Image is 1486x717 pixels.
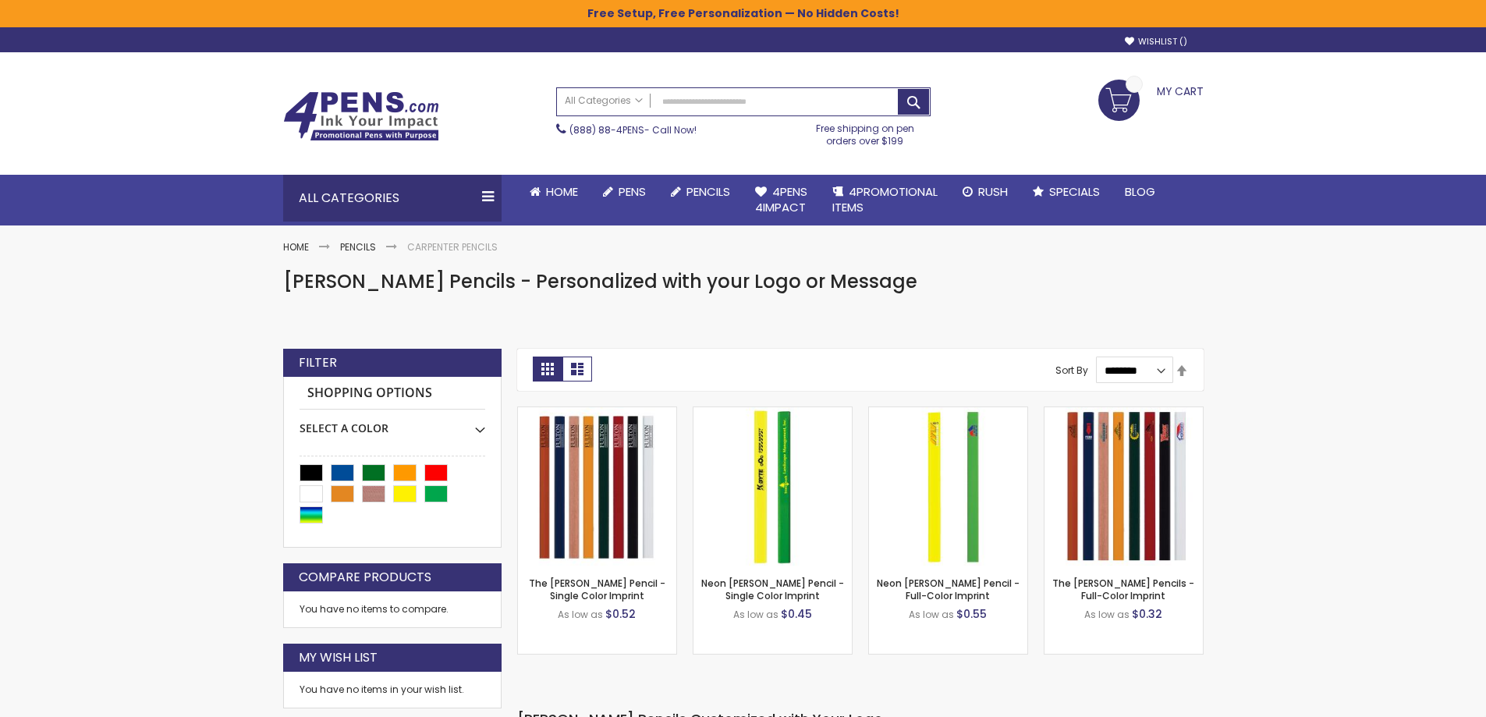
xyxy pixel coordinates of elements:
[558,608,603,621] span: As low as
[619,183,646,200] span: Pens
[518,407,676,566] img: The Carpenter Pencil - Single Color Imprint
[518,406,676,420] a: The Carpenter Pencil - Single Color Imprint
[300,410,485,436] div: Select A Color
[590,175,658,209] a: Pens
[978,183,1008,200] span: Rush
[686,183,730,200] span: Pencils
[832,183,938,215] span: 4PROMOTIONAL ITEMS
[283,240,309,254] a: Home
[1084,608,1130,621] span: As low as
[283,591,502,628] div: You have no items to compare.
[869,407,1027,566] img: Neon Carpenter Pencil - Full-Color Imprint
[517,175,590,209] a: Home
[800,116,931,147] div: Free shipping on pen orders over $199
[283,175,502,222] div: All Categories
[546,183,578,200] span: Home
[658,175,743,209] a: Pencils
[1044,407,1203,566] img: The Carpenter Pencils - Full-Color Imprint
[869,406,1027,420] a: Neon Carpenter Pencil - Full-Color Imprint
[299,569,431,586] strong: Compare Products
[950,175,1020,209] a: Rush
[1125,36,1187,48] a: Wishlist
[733,608,778,621] span: As low as
[1049,183,1100,200] span: Specials
[565,94,643,107] span: All Categories
[569,123,644,137] a: (888) 88-4PENS
[693,406,852,420] a: Neon Carpenter Pencil - Single Color Imprint
[909,608,954,621] span: As low as
[283,91,439,141] img: 4Pens Custom Pens and Promotional Products
[300,377,485,410] strong: Shopping Options
[299,354,337,371] strong: Filter
[1055,364,1088,377] label: Sort By
[877,577,1020,602] a: Neon [PERSON_NAME] Pencil - Full-Color Imprint
[781,606,812,622] span: $0.45
[557,88,651,114] a: All Categories
[743,175,820,225] a: 4Pens4impact
[340,240,376,254] a: Pencils
[569,123,697,137] span: - Call Now!
[701,577,844,602] a: Neon [PERSON_NAME] Pencil - Single Color Imprint
[283,269,1204,294] h1: [PERSON_NAME] Pencils - Personalized with your Logo or Message
[1112,175,1168,209] a: Blog
[1044,406,1203,420] a: The Carpenter Pencils - Full-Color Imprint
[755,183,807,215] span: 4Pens 4impact
[605,606,636,622] span: $0.52
[1052,577,1194,602] a: The [PERSON_NAME] Pencils - Full-Color Imprint
[407,240,498,254] strong: Carpenter Pencils
[956,606,987,622] span: $0.55
[529,577,665,602] a: The [PERSON_NAME] Pencil - Single Color Imprint
[820,175,950,225] a: 4PROMOTIONALITEMS
[1020,175,1112,209] a: Specials
[299,649,378,666] strong: My Wish List
[1132,606,1162,622] span: $0.32
[693,407,852,566] img: Neon Carpenter Pencil - Single Color Imprint
[300,683,485,696] div: You have no items in your wish list.
[1125,183,1155,200] span: Blog
[533,357,562,382] strong: Grid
